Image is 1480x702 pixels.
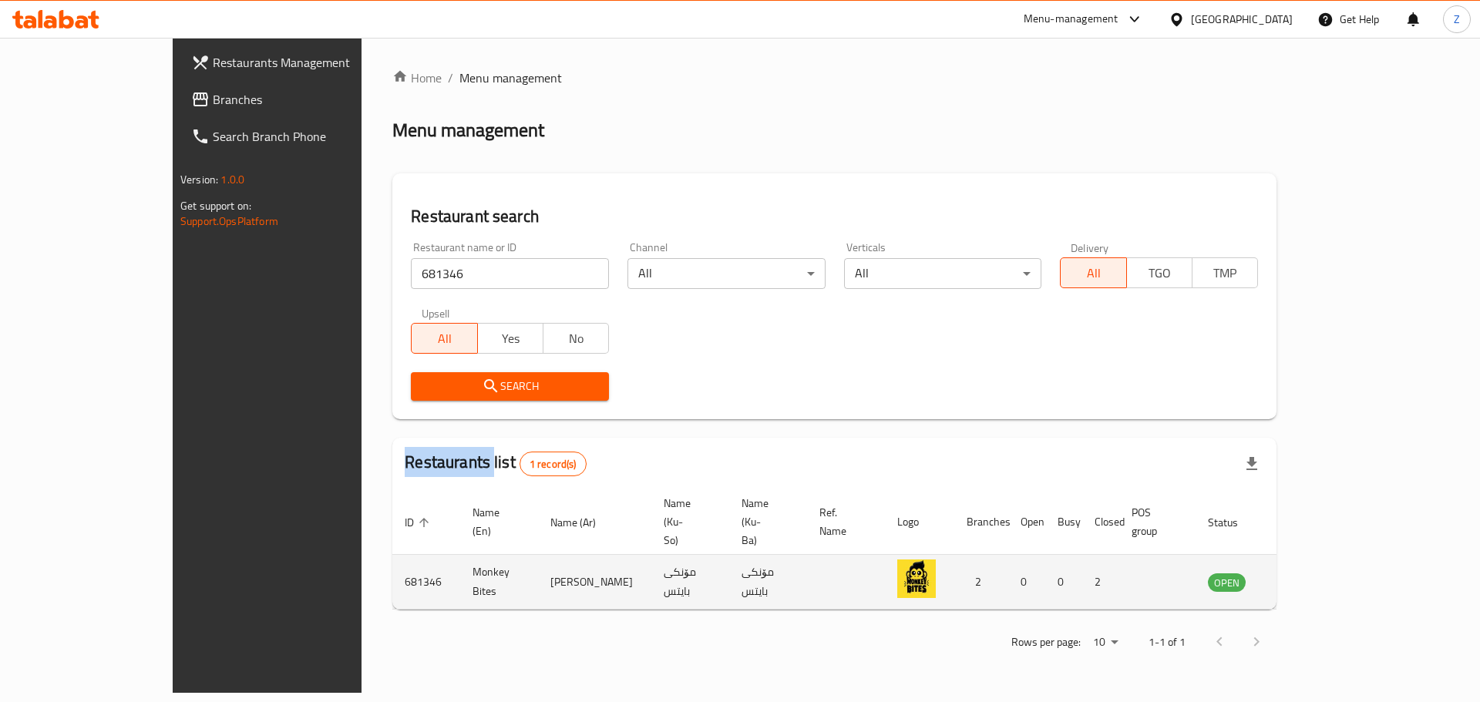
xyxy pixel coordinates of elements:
[405,513,434,532] span: ID
[1132,503,1177,540] span: POS group
[1133,262,1186,284] span: TGO
[473,503,520,540] span: Name (En)
[664,494,711,549] span: Name (Ku-So)
[180,170,218,190] span: Version:
[411,258,609,289] input: Search for restaurant name or ID..
[1233,445,1270,482] div: Export file
[1045,489,1082,555] th: Busy
[179,81,420,118] a: Branches
[520,452,587,476] div: Total records count
[520,457,586,472] span: 1 record(s)
[459,69,562,87] span: Menu management
[179,44,420,81] a: Restaurants Management
[423,377,597,396] span: Search
[392,489,1330,610] table: enhanced table
[418,327,471,350] span: All
[422,307,450,318] label: Upsell
[1126,257,1192,288] button: TGO
[1067,262,1120,284] span: All
[897,559,936,598] img: Monkey Bites
[1199,262,1252,284] span: TMP
[1454,11,1460,28] span: Z
[213,90,408,109] span: Branches
[1071,242,1109,253] label: Delivery
[448,69,453,87] li: /
[213,127,408,146] span: Search Branch Phone
[411,372,609,401] button: Search
[1082,489,1119,555] th: Closed
[220,170,244,190] span: 1.0.0
[1208,574,1246,592] span: OPEN
[543,323,609,354] button: No
[1082,555,1119,610] td: 2
[550,513,616,532] span: Name (Ar)
[1008,555,1045,610] td: 0
[392,555,460,610] td: 681346
[1192,257,1258,288] button: TMP
[627,258,826,289] div: All
[1208,573,1246,592] div: OPEN
[477,323,543,354] button: Yes
[1060,257,1126,288] button: All
[179,118,420,155] a: Search Branch Phone
[1024,10,1118,29] div: Menu-management
[484,327,537,350] span: Yes
[844,258,1042,289] div: All
[819,503,866,540] span: Ref. Name
[742,494,789,549] span: Name (Ku-Ba)
[954,489,1008,555] th: Branches
[411,205,1258,228] h2: Restaurant search
[392,69,1276,87] nav: breadcrumb
[550,327,603,350] span: No
[954,555,1008,610] td: 2
[1149,633,1186,652] p: 1-1 of 1
[885,489,954,555] th: Logo
[180,211,278,231] a: Support.OpsPlatform
[1008,489,1045,555] th: Open
[1191,11,1293,28] div: [GEOGRAPHIC_DATA]
[1208,513,1258,532] span: Status
[411,323,477,354] button: All
[213,53,408,72] span: Restaurants Management
[392,118,544,143] h2: Menu management
[460,555,538,610] td: Monkey Bites
[180,196,251,216] span: Get support on:
[538,555,651,610] td: [PERSON_NAME]
[729,555,807,610] td: مۆنکی بایتس
[1087,631,1124,654] div: Rows per page:
[651,555,729,610] td: مۆنکی بایتس
[1045,555,1082,610] td: 0
[405,451,586,476] h2: Restaurants list
[1011,633,1081,652] p: Rows per page:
